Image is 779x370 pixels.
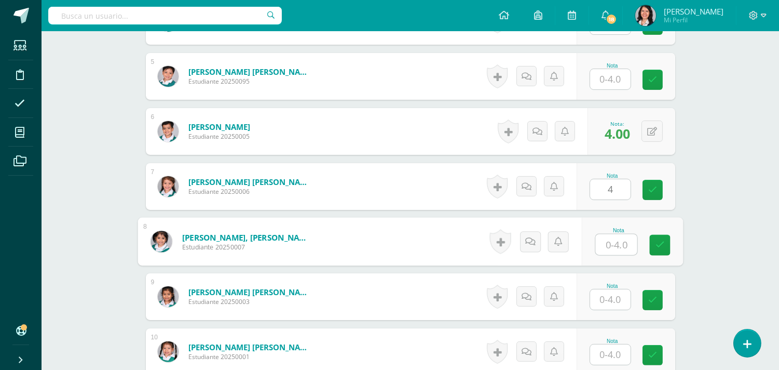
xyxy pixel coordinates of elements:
img: 00ec80b1c8811e255dcd3c7d00473b16.png [158,121,179,142]
img: 86b6ed345cc69b8ce329f058c6182b92.png [158,286,179,307]
a: [PERSON_NAME], [PERSON_NAME] [182,232,310,243]
a: [PERSON_NAME] [PERSON_NAME] [188,177,313,187]
span: Estudiante 20250095 [188,77,313,86]
span: Estudiante 20250006 [188,187,313,196]
span: [PERSON_NAME] [664,6,723,17]
div: Nota: [605,120,630,127]
span: Mi Perfil [664,16,723,24]
a: [PERSON_NAME] [PERSON_NAME] [188,67,313,77]
div: Nota [590,173,635,179]
img: 7968829cb04c5f9e913d4bde16d33857.png [158,176,179,197]
span: Estudiante 20250003 [188,297,313,306]
span: 18 [606,14,617,25]
div: Nota [595,228,642,233]
input: 0-4.0 [590,179,631,200]
img: 12ff718dbc021e148b203df5376597de.png [158,66,179,87]
img: 92db657b9711d455aa901a5f48e4aaef.png [151,231,172,252]
input: 0-4.0 [590,69,631,89]
a: [PERSON_NAME] [188,122,250,132]
a: [PERSON_NAME] [PERSON_NAME] [188,342,313,352]
div: Nota [590,338,635,344]
div: Nota [590,283,635,289]
input: 0-4.0 [595,234,637,255]
img: 53f9583511735ee12c4cd147d44ad993.png [635,5,656,26]
input: Busca un usuario... [48,7,282,24]
input: 0-4.0 [590,345,631,365]
div: Nota [590,63,635,69]
img: 2ba884e10f8b7404087a6551f1ea497e.png [158,341,179,362]
span: 4.00 [605,125,630,142]
span: Estudiante 20250005 [188,132,250,141]
span: Estudiante 20250007 [182,243,310,252]
input: 0-4.0 [590,289,631,310]
a: [PERSON_NAME] [PERSON_NAME] [188,287,313,297]
span: Estudiante 20250001 [188,352,313,361]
